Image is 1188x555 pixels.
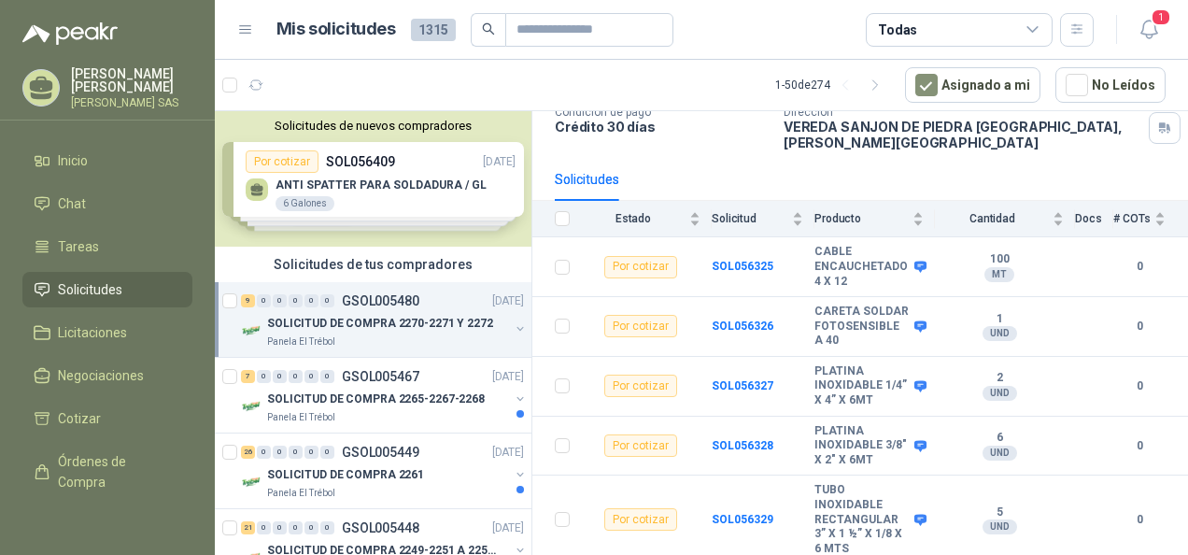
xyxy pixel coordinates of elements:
[241,294,255,307] div: 9
[712,212,788,225] span: Solicitud
[58,451,175,492] span: Órdenes de Compra
[1132,13,1166,47] button: 1
[712,260,773,273] a: SOL056325
[267,391,485,408] p: SOLICITUD DE COMPRA 2265-2267-2268
[241,370,255,383] div: 7
[935,371,1064,386] b: 2
[784,106,1141,119] p: Dirección
[814,245,910,289] b: CABLE ENCAUCHETADO 4 X 12
[71,67,192,93] p: [PERSON_NAME] [PERSON_NAME]
[267,410,335,425] p: Panela El Trébol
[289,521,303,534] div: 0
[492,519,524,537] p: [DATE]
[342,294,419,307] p: GSOL005480
[273,370,287,383] div: 0
[604,375,677,397] div: Por cotizar
[1113,437,1166,455] b: 0
[58,279,122,300] span: Solicitudes
[712,439,773,452] a: SOL056328
[257,446,271,459] div: 0
[555,169,619,190] div: Solicitudes
[604,315,677,337] div: Por cotizar
[215,111,531,247] div: Solicitudes de nuevos compradoresPor cotizarSOL056409[DATE] ANTI SPATTER PARA SOLDADURA / GL6 Gal...
[492,292,524,310] p: [DATE]
[555,119,769,135] p: Crédito 30 días
[712,320,773,333] a: SOL056326
[304,294,318,307] div: 0
[784,119,1141,150] p: VEREDA SANJON DE PIEDRA [GEOGRAPHIC_DATA] , [PERSON_NAME][GEOGRAPHIC_DATA]
[935,252,1064,267] b: 100
[22,401,192,436] a: Cotizar
[304,446,318,459] div: 0
[935,312,1064,327] b: 1
[22,186,192,221] a: Chat
[22,358,192,393] a: Negociaciones
[604,256,677,278] div: Por cotizar
[342,521,419,534] p: GSOL005448
[581,212,686,225] span: Estado
[482,22,495,36] span: search
[712,201,814,237] th: Solicitud
[22,507,192,543] a: Remisiones
[71,97,192,108] p: [PERSON_NAME] SAS
[983,386,1017,401] div: UND
[222,119,524,133] button: Solicitudes de nuevos compradores
[241,290,528,349] a: 9 0 0 0 0 0 GSOL005480[DATE] Company LogoSOLICITUD DE COMPRA 2270-2271 Y 2272Panela El Trébol
[289,370,303,383] div: 0
[814,212,909,225] span: Producto
[878,20,917,40] div: Todas
[289,446,303,459] div: 0
[1113,318,1166,335] b: 0
[241,446,255,459] div: 26
[58,193,86,214] span: Chat
[1113,511,1166,529] b: 0
[58,150,88,171] span: Inicio
[267,334,335,349] p: Panela El Trébol
[775,70,890,100] div: 1 - 50 de 274
[411,19,456,41] span: 1315
[257,370,271,383] div: 0
[273,446,287,459] div: 0
[712,379,773,392] a: SOL056327
[1113,258,1166,276] b: 0
[22,229,192,264] a: Tareas
[1113,201,1188,237] th: # COTs
[289,294,303,307] div: 0
[814,424,910,468] b: PLATINA INOXIDABLE 3/8" X 2" X 6MT
[983,519,1017,534] div: UND
[604,508,677,531] div: Por cotizar
[983,446,1017,461] div: UND
[241,521,255,534] div: 21
[257,294,271,307] div: 0
[1075,201,1113,237] th: Docs
[1113,377,1166,395] b: 0
[1113,212,1151,225] span: # COTs
[58,365,144,386] span: Negociaciones
[22,315,192,350] a: Licitaciones
[492,368,524,386] p: [DATE]
[555,106,769,119] p: Condición de pago
[983,326,1017,341] div: UND
[320,370,334,383] div: 0
[241,320,263,342] img: Company Logo
[984,267,1014,282] div: MT
[267,486,335,501] p: Panela El Trébol
[935,212,1049,225] span: Cantidad
[320,294,334,307] div: 0
[905,67,1040,103] button: Asignado a mi
[267,315,493,333] p: SOLICITUD DE COMPRA 2270-2271 Y 2272
[267,466,424,484] p: SOLICITUD DE COMPRA 2261
[215,247,531,282] div: Solicitudes de tus compradores
[22,22,118,45] img: Logo peakr
[304,521,318,534] div: 0
[273,521,287,534] div: 0
[712,513,773,526] a: SOL056329
[604,434,677,457] div: Por cotizar
[1151,8,1171,26] span: 1
[935,431,1064,446] b: 6
[276,16,396,43] h1: Mis solicitudes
